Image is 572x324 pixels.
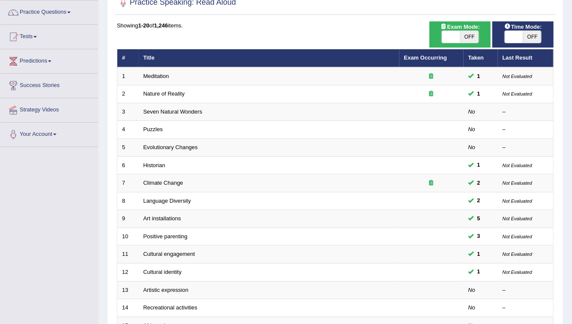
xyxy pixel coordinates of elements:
th: Title [139,49,399,67]
span: You can still take this question [474,250,484,259]
th: Last Result [498,49,554,67]
small: Not Evaluated [503,216,532,221]
a: Your Account [0,123,98,144]
td: 13 [117,281,139,299]
div: – [503,144,549,152]
a: Artistic expression [143,287,188,293]
div: – [503,126,549,134]
td: 12 [117,263,139,281]
td: 4 [117,121,139,139]
a: Strategy Videos [0,98,98,120]
a: Historian [143,162,165,168]
span: You can still take this question [474,90,484,99]
small: Not Evaluated [503,163,532,168]
a: Art installations [143,215,181,222]
a: Predictions [0,49,98,71]
a: Seven Natural Wonders [143,108,203,115]
span: You can still take this question [474,196,484,205]
small: Not Evaluated [503,252,532,257]
a: Meditation [143,73,169,79]
a: Nature of Reality [143,90,185,97]
td: 3 [117,103,139,121]
b: 1-20 [138,22,149,29]
a: Practice Questions [0,0,98,22]
td: 5 [117,139,139,157]
a: Puzzles [143,126,163,132]
div: Exam occurring question [404,179,459,187]
em: No [468,144,476,150]
span: You can still take this question [474,267,484,276]
span: You can still take this question [474,214,484,223]
div: – [503,304,549,312]
small: Not Evaluated [503,198,532,204]
td: 1 [117,67,139,85]
span: You can still take this question [474,72,484,81]
em: No [468,304,476,311]
td: 6 [117,156,139,174]
span: Time Mode: [501,22,545,31]
div: Show exams occurring in exams [429,21,491,48]
a: Cultural engagement [143,251,195,257]
a: Recreational activities [143,304,197,311]
small: Not Evaluated [503,74,532,79]
a: Climate Change [143,180,183,186]
div: Exam occurring question [404,72,459,81]
span: Exam Mode: [437,22,483,31]
em: No [468,108,476,115]
em: No [468,287,476,293]
td: 11 [117,246,139,264]
div: Showing of items. [117,21,554,30]
b: 1,246 [154,22,168,29]
a: Evolutionary Changes [143,144,198,150]
small: Not Evaluated [503,234,532,239]
span: You can still take this question [474,232,484,241]
small: Not Evaluated [503,270,532,275]
div: – [503,108,549,116]
a: Language Diversity [143,198,191,204]
td: 10 [117,228,139,246]
th: Taken [464,49,498,67]
a: Success Stories [0,74,98,95]
a: Tests [0,25,98,46]
td: 8 [117,192,139,210]
td: 14 [117,299,139,317]
td: 7 [117,174,139,192]
small: Not Evaluated [503,91,532,96]
em: No [468,126,476,132]
div: – [503,286,549,294]
a: Positive parenting [143,233,188,240]
span: You can still take this question [474,179,484,188]
a: Exam Occurring [404,54,447,61]
span: OFF [523,31,542,43]
span: OFF [460,31,479,43]
small: Not Evaluated [503,180,532,186]
span: You can still take this question [474,161,484,170]
td: 9 [117,210,139,228]
td: 2 [117,85,139,103]
div: Exam occurring question [404,90,459,98]
a: Cultural identity [143,269,182,275]
th: # [117,49,139,67]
